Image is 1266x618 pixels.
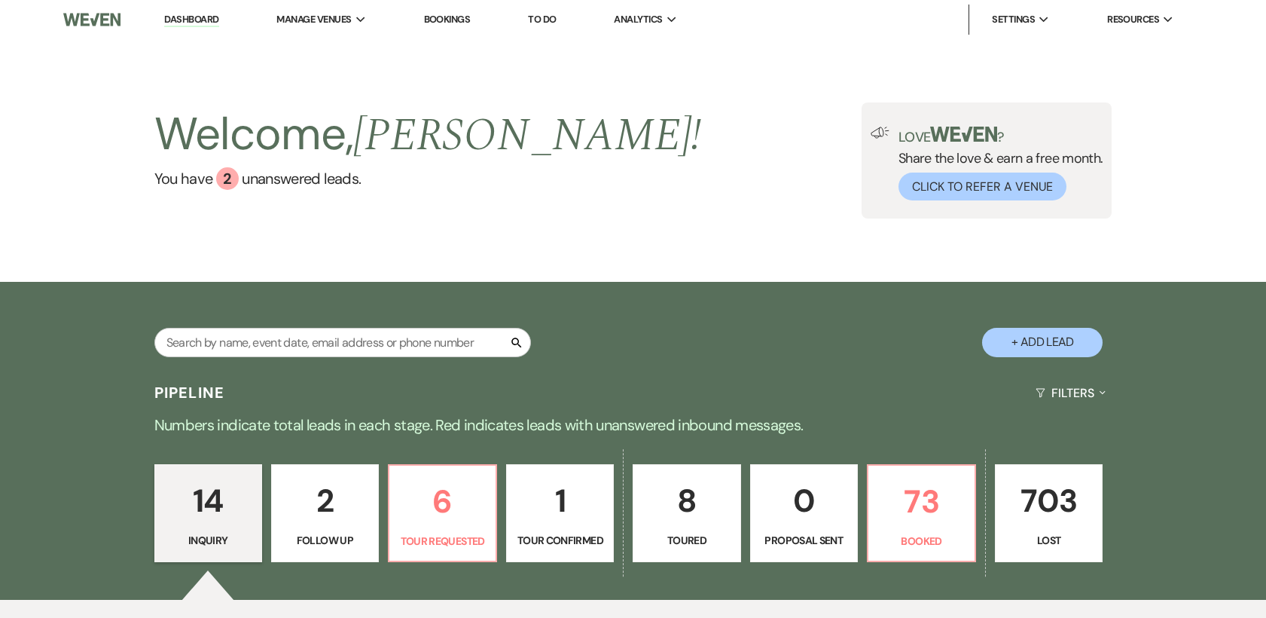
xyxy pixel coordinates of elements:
[1030,373,1112,413] button: Filters
[1107,12,1159,27] span: Resources
[930,127,997,142] img: weven-logo-green.svg
[154,464,262,562] a: 14Inquiry
[216,167,239,190] div: 2
[398,476,487,527] p: 6
[276,12,351,27] span: Manage Venues
[506,464,614,562] a: 1Tour Confirmed
[642,532,731,549] p: Toured
[877,476,966,527] p: 73
[154,328,531,357] input: Search by name, event date, email address or phone number
[154,382,225,403] h3: Pipeline
[398,533,487,549] p: Tour Requested
[633,464,740,562] a: 8Toured
[867,464,976,562] a: 73Booked
[164,532,252,549] p: Inquiry
[281,532,369,549] p: Follow Up
[353,101,701,170] span: [PERSON_NAME] !
[995,464,1103,562] a: 703Lost
[63,4,120,35] img: Weven Logo
[154,167,702,190] a: You have 2 unanswered leads.
[164,476,252,526] p: 14
[424,13,471,26] a: Bookings
[877,533,966,549] p: Booked
[750,464,858,562] a: 0Proposal Sent
[154,102,702,167] h2: Welcome,
[889,127,1103,200] div: Share the love & earn a free month.
[760,532,848,549] p: Proposal Sent
[614,12,662,27] span: Analytics
[642,476,731,526] p: 8
[898,173,1066,200] button: Click to Refer a Venue
[898,127,1103,144] p: Love ?
[271,464,379,562] a: 2Follow Up
[528,13,556,26] a: To Do
[281,476,369,526] p: 2
[516,532,604,549] p: Tour Confirmed
[91,413,1176,437] p: Numbers indicate total leads in each stage. Red indicates leads with unanswered inbound messages.
[982,328,1103,357] button: + Add Lead
[388,464,497,562] a: 6Tour Requested
[871,127,889,139] img: loud-speaker-illustration.svg
[760,476,848,526] p: 0
[164,13,218,27] a: Dashboard
[1005,532,1093,549] p: Lost
[1005,476,1093,526] p: 703
[992,12,1035,27] span: Settings
[516,476,604,526] p: 1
